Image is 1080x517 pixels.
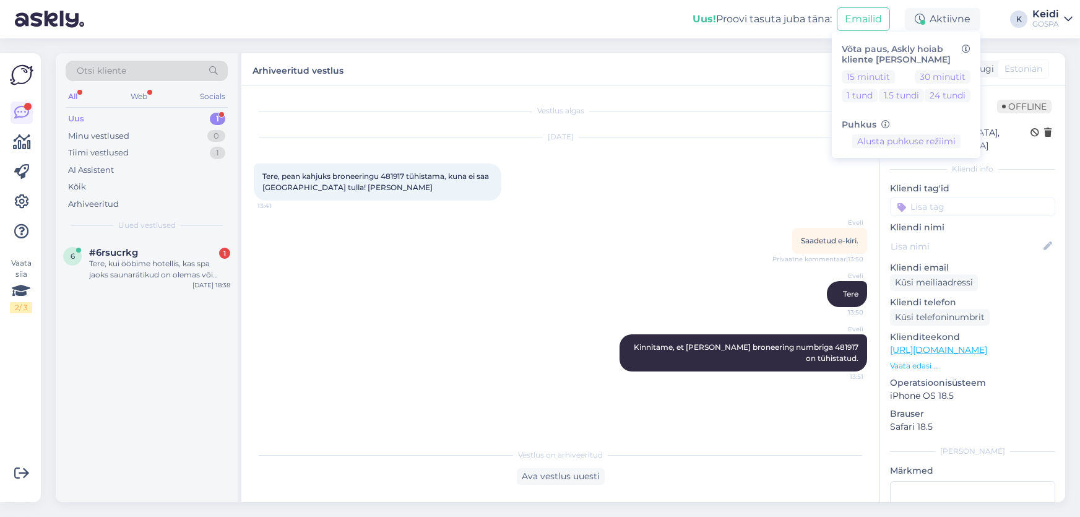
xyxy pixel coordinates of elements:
div: Keidi [1032,9,1059,19]
span: Otsi kliente [77,64,126,77]
div: 1 [210,113,225,125]
p: Klienditeekond [890,331,1055,344]
span: Eveli [817,218,863,227]
div: 1 [219,248,230,259]
span: 13:41 [257,201,304,211]
label: Arhiveeritud vestlus [253,61,343,77]
div: Küsi telefoninumbrit [890,309,990,326]
div: All [66,89,80,105]
span: 13:50 [817,308,863,317]
span: 6 [71,251,75,261]
span: #6rsucrkg [89,247,138,258]
div: Arhiveeritud [68,198,119,211]
div: [DATE] 18:38 [192,280,230,290]
span: Vestlus on arhiveeritud [518,450,603,461]
span: Eveli [817,324,863,334]
a: KeidiGOSPA [1032,9,1073,29]
b: Uus! [693,13,716,25]
h6: Võta paus, Askly hoiab kliente [PERSON_NAME] [842,44,970,65]
div: Tiimi vestlused [68,147,129,159]
button: 24 tundi [925,89,970,102]
div: GOSPA [1032,19,1059,29]
div: Ava vestlus uuesti [517,468,605,485]
p: Märkmed [890,464,1055,477]
button: 1 tund [842,89,878,102]
a: [URL][DOMAIN_NAME] [890,344,987,355]
p: Operatsioonisüsteem [890,376,1055,389]
h6: Puhkus [842,119,970,130]
span: Privaatne kommentaar | 13:50 [772,254,863,264]
button: Emailid [837,7,890,31]
span: Saadetud e-kiri. [801,236,858,245]
div: Minu vestlused [68,130,129,142]
div: Tere, kui ööbime hotellis, kas spa jaoks saunarätikud on olemas või tuleb [PERSON_NAME]? [89,258,230,280]
button: 15 minutit [842,70,895,84]
span: Tere, pean kahjuks broneeringu 481917 tühistama, kuna ei saa [GEOGRAPHIC_DATA] tulla! [PERSON_NAME] [262,172,491,192]
span: Kinnitame, et [PERSON_NAME] broneering numbriga 481917 on tühistatud. [634,342,860,363]
input: Lisa nimi [891,240,1041,253]
div: Vaata siia [10,258,32,313]
p: Vaata edasi ... [890,360,1055,371]
img: Askly Logo [10,63,33,87]
button: 1.5 tundi [879,89,924,102]
div: 2 / 3 [10,302,32,313]
div: K [1010,11,1027,28]
div: Kliendi info [890,163,1055,175]
p: Kliendi email [890,261,1055,274]
div: 0 [207,130,225,142]
p: Kliendi nimi [890,221,1055,234]
p: iPhone OS 18.5 [890,389,1055,402]
p: Brauser [890,407,1055,420]
div: Proovi tasuta juba täna: [693,12,832,27]
div: Vestlus algas [254,105,867,116]
div: [DATE] [254,131,867,142]
span: Eveli [817,271,863,280]
div: Socials [197,89,228,105]
span: 13:51 [817,372,863,381]
div: Kõik [68,181,86,193]
div: AI Assistent [68,164,114,176]
span: Tere [843,289,858,298]
input: Lisa tag [890,198,1055,216]
div: Küsi meiliaadressi [890,274,978,291]
button: 30 minutit [915,70,970,84]
span: Estonian [1004,63,1042,76]
div: 1 [210,147,225,159]
span: Uued vestlused [118,220,176,231]
p: Kliendi tag'id [890,182,1055,195]
div: Uus [68,113,84,125]
div: [PERSON_NAME] [890,446,1055,457]
span: Offline [997,100,1052,113]
button: Alusta puhkuse režiimi [852,135,961,149]
div: Web [128,89,150,105]
div: Aktiivne [905,8,980,30]
p: Kliendi telefon [890,296,1055,309]
p: Safari 18.5 [890,420,1055,433]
